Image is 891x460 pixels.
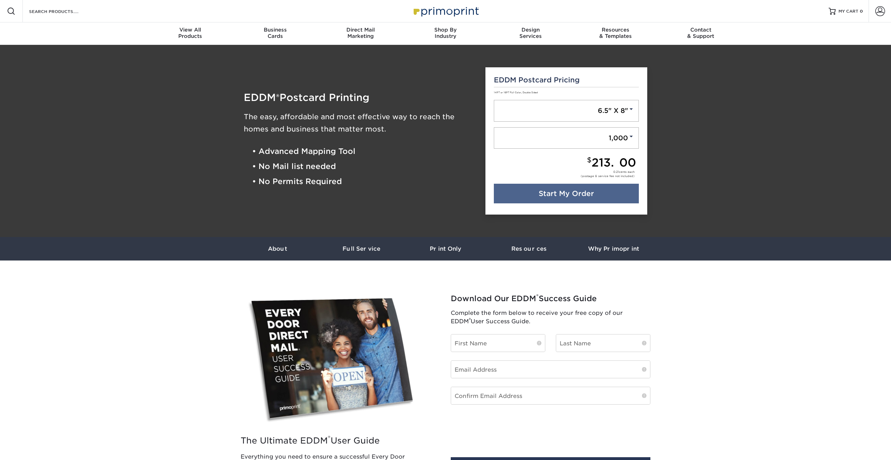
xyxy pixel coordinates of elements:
[235,245,319,252] h3: About
[658,27,743,39] div: & Support
[148,27,233,33] span: View All
[536,293,539,300] sup: ®
[252,144,475,159] li: • Advanced Mapping Tool
[451,294,650,303] h2: Download Our EDDM Success Guide
[573,22,658,45] a: Resources& Templates
[838,8,858,14] span: MY CART
[244,93,475,102] h1: EDDM Postcard Printing
[488,237,572,261] a: Resources
[658,27,743,33] span: Contact
[451,413,545,437] iframe: reCAPTCHA
[241,292,429,428] img: EDDM Success Guide
[235,237,319,261] a: About
[488,27,573,39] div: Services
[318,27,403,39] div: Marketing
[403,27,488,39] div: Industry
[233,27,318,39] div: Cards
[494,184,639,203] a: Start My Order
[233,27,318,33] span: Business
[148,22,233,45] a: View AllProducts
[328,434,331,441] sup: ®
[572,237,656,261] a: Why Primoprint
[592,156,636,169] span: 213.00
[658,22,743,45] a: Contact& Support
[319,245,403,252] h3: Full Service
[573,27,658,33] span: Resources
[241,435,429,446] h2: The Ultimate EDDM User Guide
[488,27,573,33] span: Design
[28,7,97,15] input: SEARCH PRODUCTS.....
[318,22,403,45] a: Direct MailMarketing
[488,22,573,45] a: DesignServices
[494,91,538,94] small: 14PT or 16PT Full Color, Double Sided
[451,309,650,326] p: Complete the form below to receive your free copy of our EDDM User Success Guide.
[403,237,488,261] a: Print Only
[403,245,488,252] h3: Print Only
[252,174,475,189] li: • No Permits Required
[469,317,471,322] sup: ®
[494,76,639,84] h5: EDDM Postcard Pricing
[581,170,635,178] div: cents each (postage & service fee not included)
[233,22,318,45] a: BusinessCards
[410,4,481,19] img: Primoprint
[860,9,863,14] span: 0
[276,92,279,102] span: ®
[403,22,488,45] a: Shop ByIndustry
[319,237,403,261] a: Full Service
[494,127,639,149] a: 1,000
[573,27,658,39] div: & Templates
[494,100,639,122] a: 6.5" X 8"
[613,170,619,174] span: 0.21
[244,111,475,135] h3: The easy, affordable and most effective way to reach the homes and business that matter most.
[572,245,656,252] h3: Why Primoprint
[252,159,475,174] li: • No Mail list needed
[148,27,233,39] div: Products
[587,156,592,164] small: $
[403,27,488,33] span: Shop By
[318,27,403,33] span: Direct Mail
[488,245,572,252] h3: Resources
